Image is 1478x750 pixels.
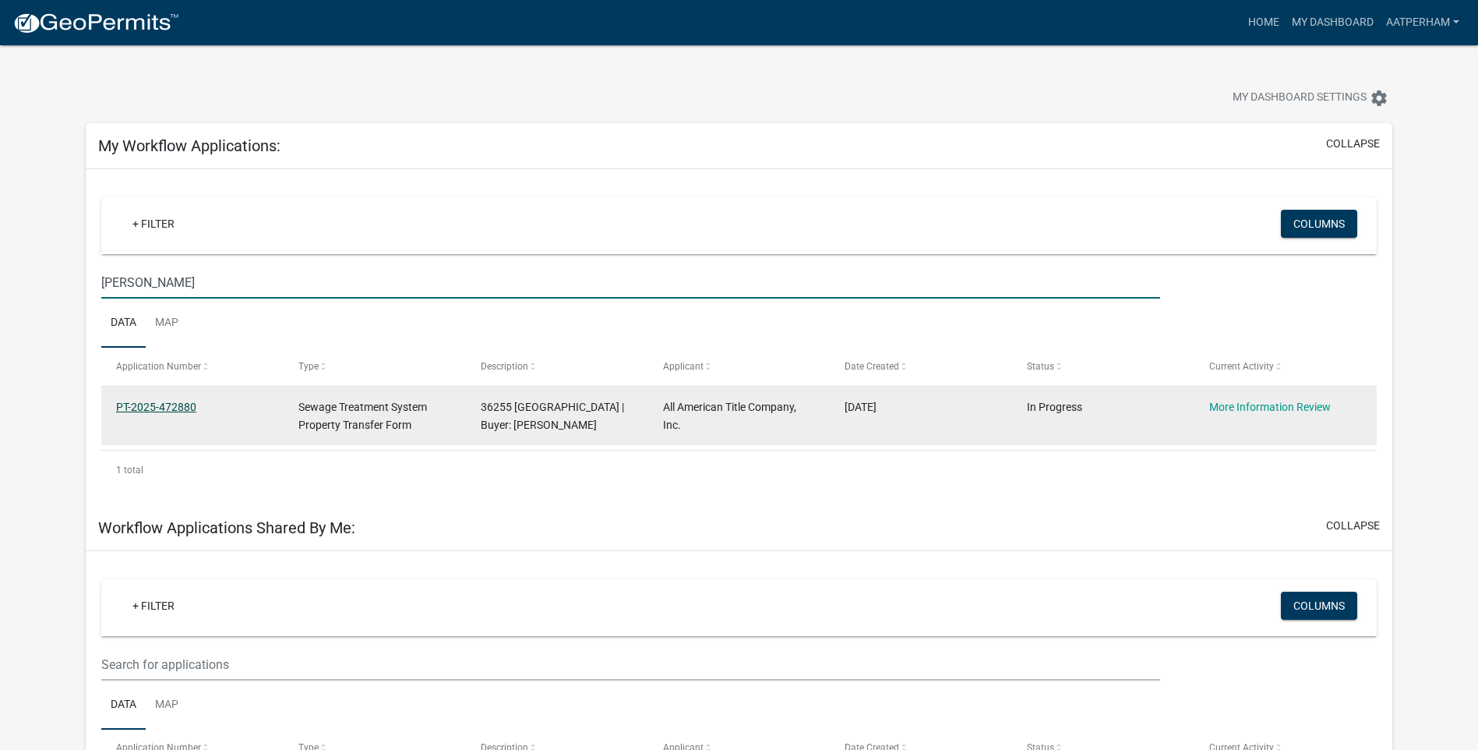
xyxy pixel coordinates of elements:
[101,348,284,385] datatable-header-cell: Application Number
[1326,136,1380,152] button: collapse
[663,361,704,372] span: Applicant
[101,681,146,731] a: Data
[1209,361,1274,372] span: Current Activity
[663,401,796,431] span: All American Title Company, Inc.
[101,267,1160,299] input: Search for applications
[1286,8,1380,37] a: My Dashboard
[481,401,624,431] span: 36255 RUSH LAKE LOOP | Buyer: Pamela Youngquist
[1209,401,1331,413] a: More Information Review
[120,592,187,620] a: + Filter
[466,348,648,385] datatable-header-cell: Description
[1027,361,1054,372] span: Status
[120,210,187,238] a: + Filter
[146,299,188,348] a: Map
[830,348,1012,385] datatable-header-cell: Date Created
[1326,518,1380,534] button: collapse
[845,401,877,413] span: 09/03/2025
[1370,89,1388,108] i: settings
[1194,348,1377,385] datatable-header-cell: Current Activity
[86,169,1392,504] div: collapse
[101,451,1377,490] div: 1 total
[146,681,188,731] a: Map
[116,401,196,413] a: PT-2025-472880
[1281,592,1357,620] button: Columns
[1027,401,1082,413] span: In Progress
[1380,8,1466,37] a: AATPerham
[284,348,466,385] datatable-header-cell: Type
[101,649,1160,681] input: Search for applications
[298,401,427,431] span: Sewage Treatment System Property Transfer Form
[116,361,201,372] span: Application Number
[98,136,280,155] h5: My Workflow Applications:
[845,361,899,372] span: Date Created
[647,348,830,385] datatable-header-cell: Applicant
[1233,89,1367,108] span: My Dashboard Settings
[1012,348,1194,385] datatable-header-cell: Status
[1220,83,1401,113] button: My Dashboard Settingssettings
[1281,210,1357,238] button: Columns
[1242,8,1286,37] a: Home
[298,361,319,372] span: Type
[481,361,528,372] span: Description
[101,299,146,348] a: Data
[98,518,355,537] h5: Workflow Applications Shared By Me:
